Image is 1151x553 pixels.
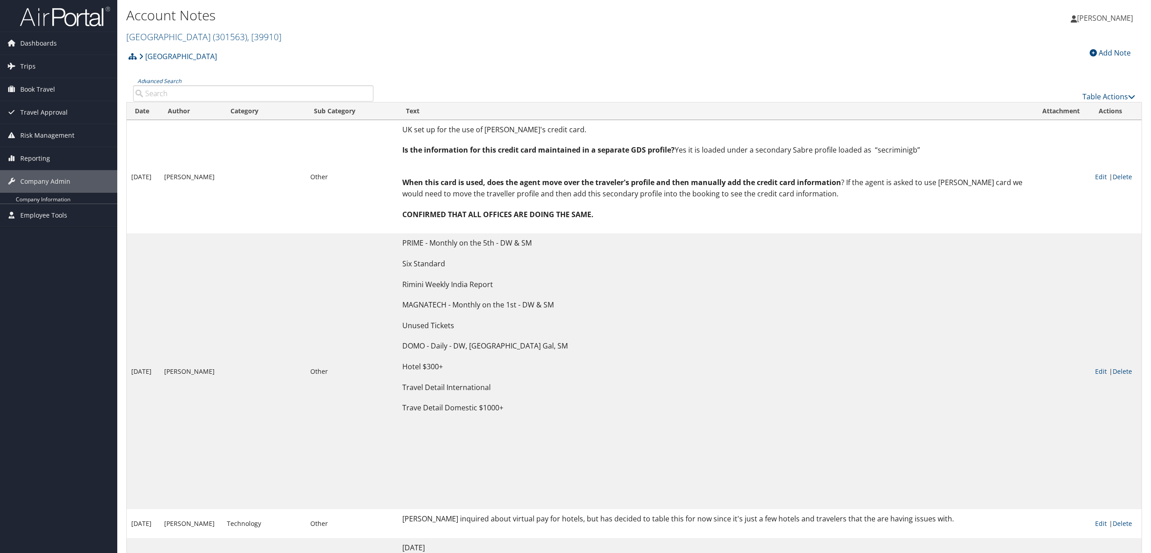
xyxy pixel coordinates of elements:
p: [PERSON_NAME] inquired about virtual pay for hotels, but has decided to table this for now since ... [402,513,1030,525]
td: Technology [222,509,306,538]
td: [DATE] [127,233,160,509]
span: Risk Management [20,124,74,147]
span: Travel Approval [20,101,68,124]
th: Date: activate to sort column ascending [127,102,160,120]
th: Attachment: activate to sort column ascending [1034,102,1091,120]
th: Author [160,102,222,120]
span: Company Admin [20,170,70,193]
strong: CONFIRMED THAT ALL OFFICES ARE DOING THE SAME. [402,209,594,219]
td: | [1091,120,1142,234]
td: [DATE] [127,120,160,234]
input: Advanced Search [133,85,373,102]
p: Unused Tickets [402,320,1030,332]
th: Actions [1091,102,1142,120]
strong: When this card is used, does the agent move over the traveler's profile and then manually add the... [402,177,841,187]
a: Delete [1113,367,1132,376]
a: Edit [1095,519,1107,528]
a: Delete [1113,172,1132,181]
td: [PERSON_NAME] [160,509,222,538]
a: Advanced Search [138,77,181,85]
span: Book Travel [20,78,55,101]
td: | [1091,509,1142,538]
p: UK set up for the use of [PERSON_NAME]'s credit card. [402,124,1030,136]
a: [GEOGRAPHIC_DATA] [126,31,281,43]
th: Sub Category: activate to sort column ascending [306,102,397,120]
p: DOMO - Daily - DW, [GEOGRAPHIC_DATA] Gal, SM [402,340,1030,352]
strong: Is the information for this credit card maintained in a separate GDS profile? [402,145,675,155]
h1: Account Notes [126,6,803,25]
p: MAGNATECH - Monthly on the 1st - DW & SM [402,299,1030,311]
a: Edit [1095,172,1107,181]
div: Add Note [1085,47,1135,58]
td: [DATE] [127,509,160,538]
span: Dashboards [20,32,57,55]
p: PRIME - Monthly on the 5th - DW & SM [402,237,1030,249]
span: ( 301563 ) [213,31,247,43]
th: Category: activate to sort column ascending [222,102,306,120]
span: , [ 39910 ] [247,31,281,43]
a: Table Actions [1082,92,1135,102]
p: Travel Detail International [402,382,1030,394]
td: | [1091,233,1142,509]
td: Other [306,233,397,509]
th: Text: activate to sort column ascending [398,102,1034,120]
a: Delete [1113,519,1132,528]
td: [PERSON_NAME] [160,120,222,234]
span: [PERSON_NAME] [1077,13,1133,23]
a: [PERSON_NAME] [1071,5,1142,32]
td: Other [306,120,397,234]
span: Employee Tools [20,204,67,227]
p: Rimini Weekly India Report [402,279,1030,291]
p: ? If the agent is asked to use [PERSON_NAME] card we would need to move the traveller profile and... [402,165,1030,200]
span: Trips [20,55,36,78]
td: Other [306,509,397,538]
p: Hotel $300+ [402,361,1030,373]
a: [GEOGRAPHIC_DATA] [139,47,217,65]
span: Reporting [20,147,50,170]
td: [PERSON_NAME] [160,233,222,509]
p: Trave Detail Domestic $1000+ [402,402,1030,414]
img: airportal-logo.png [20,6,110,27]
p: Yes it is loaded under a secondary Sabre profile loaded as “secriminigb” [402,144,1030,156]
p: Six Standard [402,258,1030,270]
a: Edit [1095,367,1107,376]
